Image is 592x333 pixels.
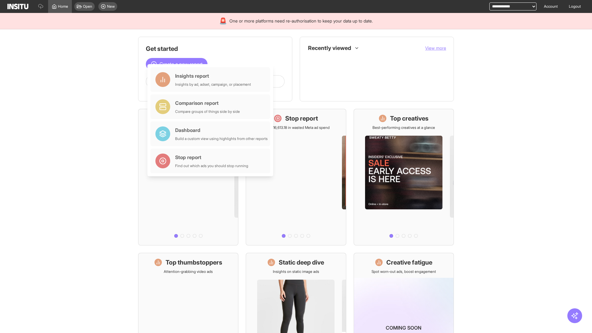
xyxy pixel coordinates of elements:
[146,44,285,53] h1: Get started
[372,125,435,130] p: Best-performing creatives at a glance
[138,109,238,245] a: What's live nowSee all active ads instantly
[166,258,222,267] h1: Top thumbstoppers
[58,4,68,9] span: Home
[175,72,251,80] div: Insights report
[175,82,251,87] div: Insights by ad, adset, campaign, or placement
[354,109,454,245] a: Top creativesBest-performing creatives at a glance
[107,4,115,9] span: New
[7,4,28,9] img: Logo
[425,45,446,51] button: View more
[175,163,248,168] div: Find out which ads you should stop running
[164,269,213,274] p: Attention-grabbing video ads
[175,136,268,141] div: Build a custom view using highlights from other reports
[273,269,319,274] p: Insights on static image ads
[279,258,324,267] h1: Static deep dive
[229,18,373,24] span: One or more platforms need re-authorisation to keep your data up to date.
[83,4,92,9] span: Open
[175,99,240,107] div: Comparison report
[262,125,330,130] p: Save £16,613.18 in wasted Meta ad spend
[219,17,227,25] div: 🚨
[146,58,208,70] button: Create a new report
[390,114,429,123] h1: Top creatives
[175,109,240,114] div: Compare groups of things side by side
[246,109,346,245] a: Stop reportSave £16,613.18 in wasted Meta ad spend
[159,60,203,68] span: Create a new report
[175,154,248,161] div: Stop report
[175,126,268,134] div: Dashboard
[285,114,318,123] h1: Stop report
